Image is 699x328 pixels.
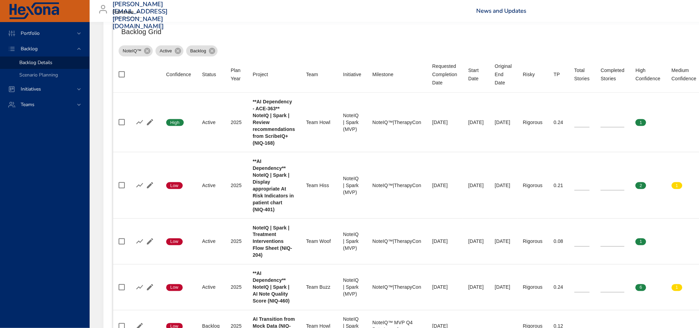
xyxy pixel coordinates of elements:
div: NoteIQ | Spark (MVP) [343,175,361,196]
div: 0.24 [554,284,563,291]
b: **AI Dependency - ACE-363** NoteIQ | Spark | Review recommendations from ScribeIQ+ (NIQ-168) [253,99,295,146]
span: Confidence [166,70,191,79]
span: High [166,120,184,126]
div: Total Stories [575,66,590,83]
button: Show Burnup [134,180,145,191]
div: NoteIQ™ [119,45,153,57]
span: Team [306,70,332,79]
div: Project [253,70,268,79]
div: 0.08 [554,238,563,245]
span: 0 [672,120,682,126]
div: [DATE] [495,182,512,189]
div: Sort [672,66,697,83]
div: 0.24 [554,119,563,126]
span: 2 [636,183,646,189]
div: Sort [523,70,535,79]
div: TP [554,70,560,79]
span: Backlog Details [19,59,52,66]
div: [DATE] [495,238,512,245]
div: NoteIQ | Spark (MVP) [343,277,361,298]
div: Milestone [372,70,393,79]
b: NoteIQ | Spark | Treatment Interventions Flow Sheet (NIQ-204) [253,225,292,258]
div: Sort [166,70,191,79]
div: NoteIQ™|TherapyCon [372,182,421,189]
div: [DATE] [495,284,512,291]
a: News and Updates [476,7,526,15]
div: Team Buzz [306,284,332,291]
div: [DATE] [432,284,457,291]
button: Edit Project Details [145,180,155,191]
div: Sort [554,70,560,79]
div: Plan Year [231,66,242,83]
div: Active [202,238,220,245]
div: [DATE] [432,182,457,189]
div: Sort [306,70,318,79]
div: Initiative [343,70,361,79]
div: Status [202,70,216,79]
div: 2025 [231,284,242,291]
div: Active [156,45,183,57]
div: Risky [523,70,535,79]
span: Scenario Planning [19,72,58,78]
div: 2025 [231,238,242,245]
div: Rigorous [523,238,543,245]
div: 2025 [231,182,242,189]
div: Team Howl [306,119,332,126]
div: Completed Stories [601,66,625,83]
div: Sort [468,66,484,83]
span: TP [554,70,563,79]
span: Initiatives [15,86,47,92]
div: High Confidence [636,66,660,83]
div: [DATE] [468,119,484,126]
span: Portfolio [15,30,45,37]
span: Medium Confidence [672,66,697,83]
div: Active [202,182,220,189]
div: NoteIQ | Spark (MVP) [343,231,361,252]
div: Requested Completion Date [432,62,457,87]
span: Backlog [186,48,210,54]
div: Rigorous [523,119,543,126]
div: NoteIQ | Spark (MVP) [343,112,361,133]
div: Sort [202,70,216,79]
div: NoteIQ™|TherapyCon [372,119,421,126]
div: Backlog [186,45,218,57]
div: Team Hiss [306,182,332,189]
div: Team [306,70,318,79]
div: Sort [253,70,268,79]
b: **AI Dependency** NoteIQ | Spark | Display appropriate At Risk Indicators in patient chart (NIQ-401) [253,158,294,212]
div: [DATE] [495,119,512,126]
span: Original End Date [495,62,512,87]
button: Show Burnup [134,117,145,127]
div: Team Woof [306,238,332,245]
span: Backlog [15,45,43,52]
button: Edit Project Details [145,282,155,293]
button: Show Burnup [134,236,145,247]
span: 1 [636,239,646,245]
div: Active [202,284,220,291]
div: Sort [601,66,625,83]
button: Edit Project Details [145,236,155,247]
span: Risky [523,70,543,79]
div: Sort [343,70,361,79]
span: Low [166,183,183,189]
span: 6 [636,285,646,291]
div: Active [202,119,220,126]
div: 2025 [231,119,242,126]
div: Sort [636,66,660,83]
img: Hexona [8,2,60,20]
div: 0.21 [554,182,563,189]
div: [DATE] [468,284,484,291]
div: [DATE] [432,238,457,245]
span: Milestone [372,70,421,79]
div: [DATE] [432,119,457,126]
div: Start Date [468,66,484,83]
div: NoteIQ™|TherapyCon [372,284,421,291]
button: Edit Project Details [145,117,155,127]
